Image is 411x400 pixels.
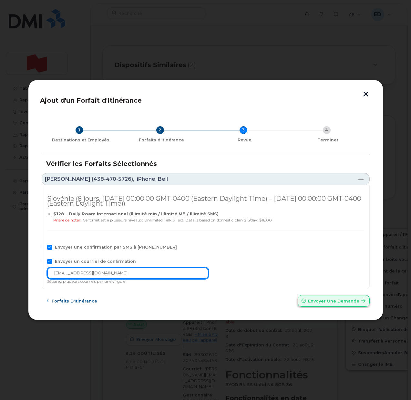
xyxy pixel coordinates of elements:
[144,218,272,222] span: Unlimited Talk & Text, Data is based on domestic plan $16/day: $16.00
[156,126,164,134] div: 2
[53,211,219,216] b: $128 - Daily Roam International (Illimité min / Illimité MB / Illimité SMS)
[47,267,209,279] input: Saisissez l'e-mail de confirmation
[55,245,177,250] span: Envoyer une confirmation par SMS à [PHONE_NUMBER]
[40,97,142,104] span: Ajout d'un Forfait d'Itinérance
[298,295,370,307] button: Envoyer une Demande
[52,298,97,304] span: Forfaits d'Itinérance
[42,173,370,185] a: [PERSON_NAME] (438-470-5726),iPhone, Bell
[308,298,359,304] span: Envoyer une Demande
[323,126,331,134] div: 4
[42,185,370,290] div: [PERSON_NAME] (438-470-5726),iPhone, Bell
[122,138,200,143] div: Forfaits d'Itinérance
[45,177,134,182] span: [PERSON_NAME] (438-470-5726),
[83,218,143,222] span: Ce forfait est à plusieurs niveaux:
[44,138,117,143] div: Destinations et Employés
[47,196,364,206] div: Slovénie (8 jours, [DATE] 00:00:00 GMT-0400 (Eastern Daylight Time) – [DATE] 00:00:00 GMT-0400 (E...
[55,259,136,264] span: Envoyer un courriel de confirmation
[137,177,168,182] span: iPhone, Bell
[42,295,103,307] button: Forfaits d'Itinérance
[289,138,367,143] div: Terminer
[46,160,365,167] h3: Vérifier les Forfaits Sélectionnés
[47,279,364,284] div: Séparez plusieurs courriels par une virgule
